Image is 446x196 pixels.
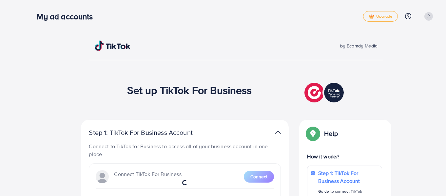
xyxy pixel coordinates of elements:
img: tick [369,14,374,19]
img: TikTok partner [275,128,281,137]
img: TikTok [95,41,131,51]
p: Step 1: TikTok For Business Account [318,169,378,185]
h1: Set up TikTok For Business [127,84,252,96]
span: by Ecomdy Media [340,43,378,49]
span: Upgrade [369,14,392,19]
a: tickUpgrade [363,11,398,22]
p: Help [324,130,338,137]
h3: My ad accounts [37,12,98,21]
img: TikTok partner [304,81,345,104]
img: Popup guide [307,128,319,139]
p: Step 1: TikTok For Business Account [89,129,213,136]
p: How it works? [307,152,382,160]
